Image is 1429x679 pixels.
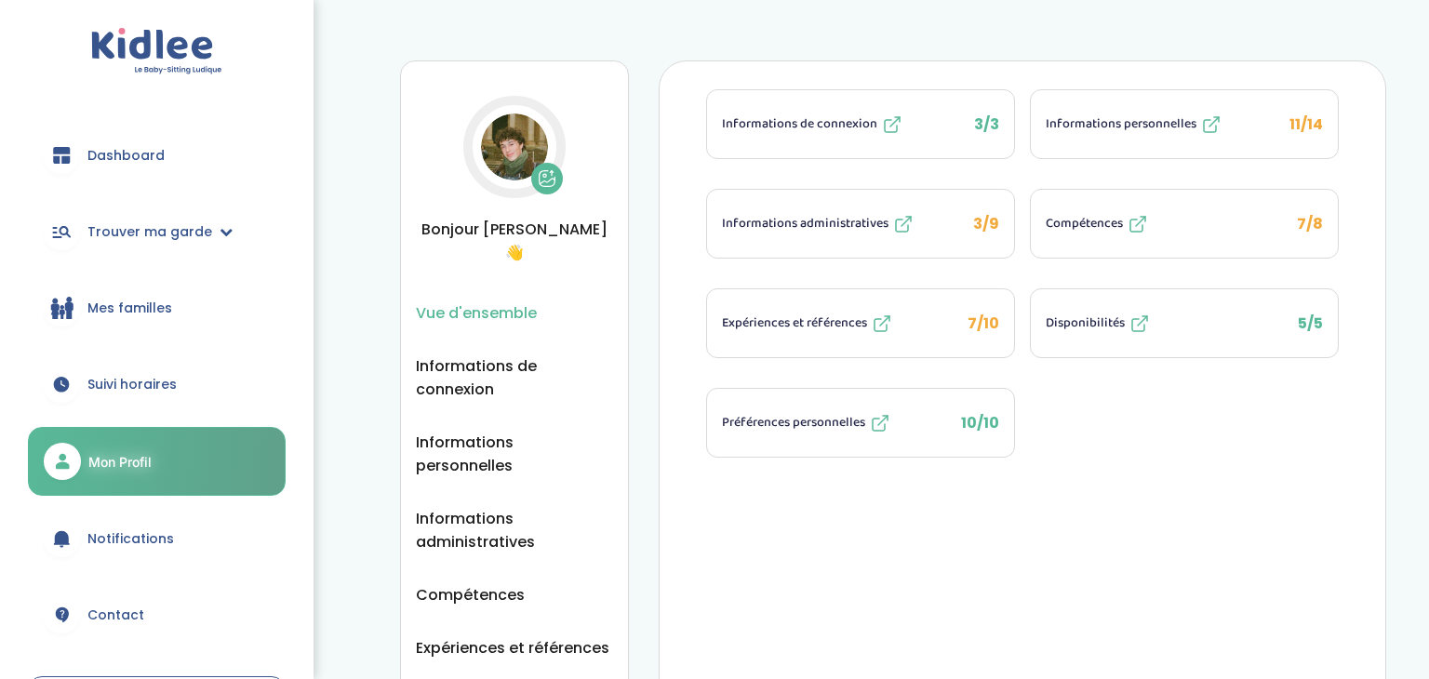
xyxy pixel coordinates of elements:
button: Expériences et références 7/10 [707,289,1014,357]
span: Disponibilités [1046,313,1125,333]
a: Suivi horaires [28,351,286,418]
button: Compétences [416,583,525,606]
button: Vue d'ensemble [416,301,537,325]
button: Informations personnelles 11/14 [1031,90,1338,158]
a: Dashboard [28,122,286,189]
button: Informations administratives 3/9 [707,190,1014,258]
span: Mes familles [87,299,172,318]
span: Informations personnelles [1046,114,1196,134]
button: Informations de connexion [416,354,613,401]
a: Mes familles [28,274,286,341]
span: Dashboard [87,146,165,166]
span: Contact [87,606,144,625]
button: Disponibilités 5/5 [1031,289,1338,357]
span: Notifications [87,529,174,549]
span: Mon Profil [88,452,152,472]
li: 11/14 [1030,89,1339,159]
a: Mon Profil [28,427,286,496]
li: 3/9 [706,189,1015,259]
span: 10/10 [961,412,999,433]
span: Informations administratives [722,214,888,233]
span: 11/14 [1289,113,1323,135]
button: Informations de connexion 3/3 [707,90,1014,158]
li: 3/3 [706,89,1015,159]
button: Informations administratives [416,507,613,553]
span: Bonjour [PERSON_NAME] 👋 [416,218,613,264]
span: Préférences personnelles [722,413,865,433]
li: 10/10 [706,388,1015,458]
span: Suivi horaires [87,375,177,394]
button: Préférences personnelles 10/10 [707,389,1014,457]
span: Informations de connexion [722,114,877,134]
a: Notifications [28,505,286,572]
button: Informations personnelles [416,431,613,477]
img: logo.svg [91,28,222,75]
li: 7/8 [1030,189,1339,259]
span: Expériences et références [722,313,867,333]
li: 7/10 [706,288,1015,358]
span: 7/8 [1297,213,1323,234]
a: Contact [28,581,286,648]
span: 5/5 [1298,313,1323,334]
button: Expériences et références [416,636,609,659]
span: 3/9 [973,213,999,234]
li: 5/5 [1030,288,1339,358]
button: Compétences 7/8 [1031,190,1338,258]
span: 7/10 [968,313,999,334]
span: Trouver ma garde [87,222,212,242]
a: Trouver ma garde [28,198,286,265]
span: 3/3 [974,113,999,135]
span: Compétences [1046,214,1123,233]
img: Avatar [481,113,548,180]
